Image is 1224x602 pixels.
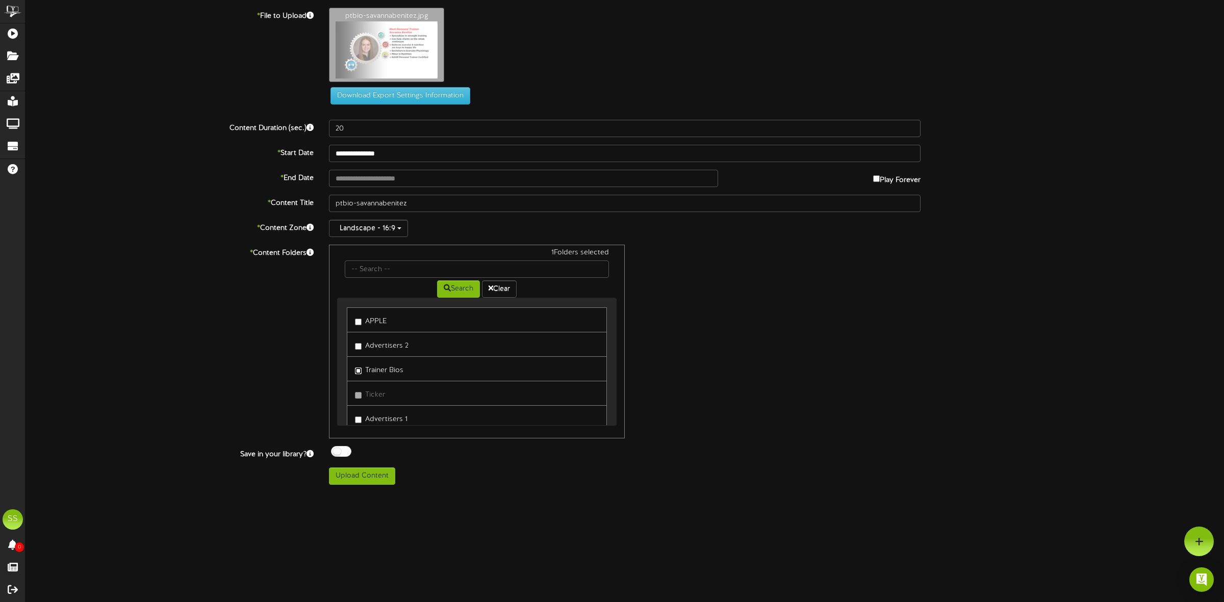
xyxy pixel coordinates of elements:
label: APPLE [355,313,387,327]
input: Play Forever [873,175,880,182]
label: Start Date [18,145,321,159]
label: Play Forever [873,170,921,186]
button: Upload Content [329,467,395,485]
a: Download Export Settings Information [325,92,470,100]
div: SS [3,509,23,530]
label: File to Upload [18,8,321,21]
span: 0 [15,542,24,552]
label: Save in your library? [18,446,321,460]
input: Advertisers 1 [355,416,362,423]
input: Trainer Bios [355,368,362,374]
label: Content Folders [18,245,321,258]
label: Advertisers 1 [355,411,407,425]
span: Ticker [365,391,385,399]
input: Title of this Content [329,195,921,212]
label: Content Title [18,195,321,208]
input: Advertisers 2 [355,343,362,350]
input: Ticker [355,392,362,399]
label: Advertisers 2 [355,337,409,351]
label: Content Duration (sec.) [18,120,321,134]
label: End Date [18,170,321,184]
button: Clear [482,280,517,298]
label: Trainer Bios [355,362,403,376]
button: Search [437,280,480,298]
input: -- Search -- [345,260,609,278]
button: Download Export Settings Information [330,87,470,104]
button: Landscape - 16:9 [329,220,408,237]
input: APPLE [355,319,362,325]
div: Open Intercom Messenger [1189,567,1214,592]
label: Content Zone [18,220,321,233]
div: 1 Folders selected [337,248,617,260]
